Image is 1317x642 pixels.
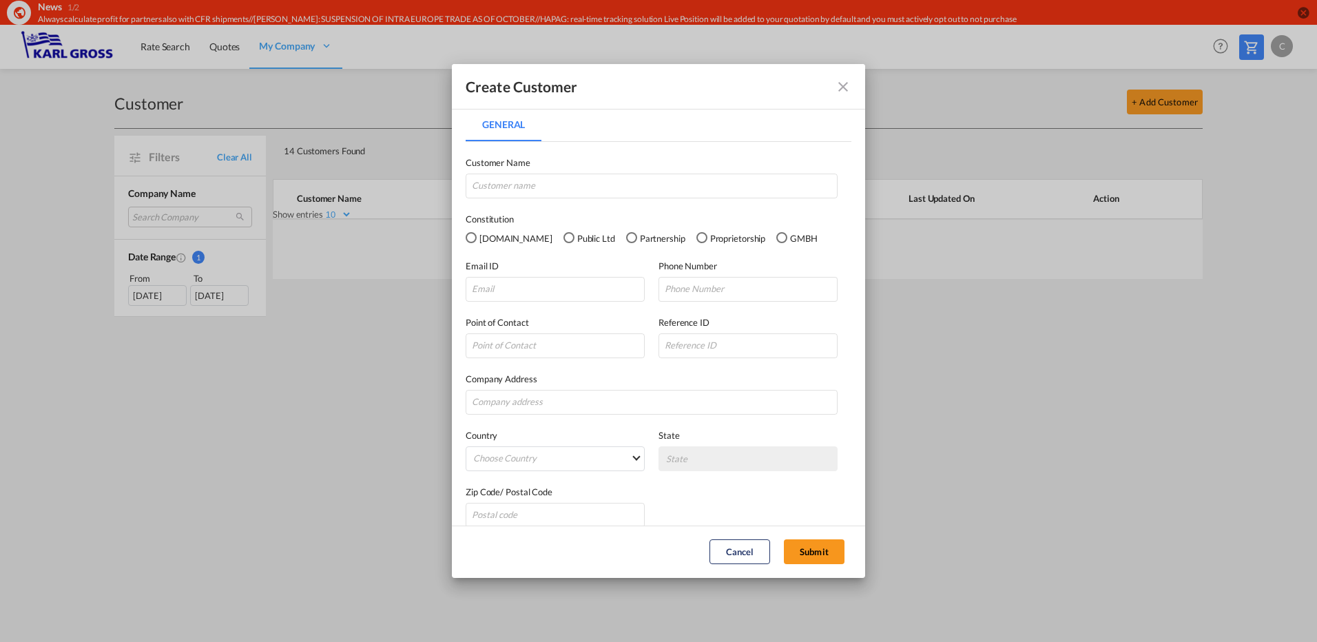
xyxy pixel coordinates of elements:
[466,259,645,273] label: Email ID
[658,277,838,302] input: Phone Number
[466,390,838,415] input: Company address
[466,315,645,329] label: Point of Contact
[466,108,541,141] md-tab-item: General
[466,212,851,226] label: Constitution
[829,73,857,101] button: icon-close fg-AAA8AD
[658,333,838,358] input: Reference ID
[466,503,645,528] input: Postal code
[466,485,645,499] label: Zip Code/ Postal Code
[466,277,645,302] input: Email
[784,539,844,564] button: Submit
[696,230,766,245] md-radio-button: Proprietorship
[466,230,552,245] md-radio-button: Pvt.Ltd
[466,174,838,198] input: Customer name
[709,539,770,564] button: Cancel
[658,259,838,273] label: Phone Number
[466,372,838,386] label: Company Address
[835,79,851,95] md-icon: icon-close fg-AAA8AD
[466,446,645,471] md-select: {{(ctrl.parent.shipperInfo.viewShipper && !ctrl.parent.shipperInfo.country) ? 'N/A' : 'Choose Cou...
[626,230,685,245] md-radio-button: Partnership
[466,333,645,358] input: Point of Contact
[658,315,838,329] label: Reference ID
[658,446,838,471] md-select: {{(ctrl.parent.shipperInfo.viewShipper && !ctrl.parent.shipperInfo.state) ? 'N/A' : 'State' }}
[466,428,645,442] label: Country
[466,108,555,141] md-pagination-wrapper: Use the left and right arrow keys to navigate between tabs
[466,78,578,96] div: Create Customer
[563,230,615,245] md-radio-button: Public Ltd
[776,230,818,245] md-radio-button: GMBH
[466,156,838,169] label: Customer Name
[452,64,865,578] md-dialog: General General ...
[658,428,838,442] label: State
